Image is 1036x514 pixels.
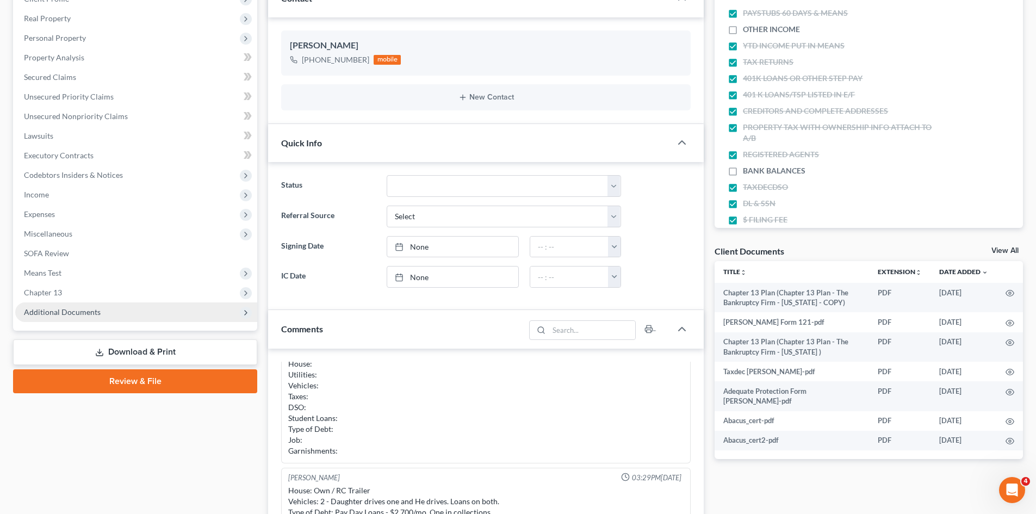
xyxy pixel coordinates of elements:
span: Comments [281,324,323,334]
span: Quick Info [281,138,322,148]
span: 401 K LOANS/TSP LISTED IN E/F [743,89,855,100]
td: [DATE] [930,431,997,450]
td: [PERSON_NAME] Form 121-pdf [715,312,869,332]
td: Adequate Protection Form [PERSON_NAME]-pdf [715,381,869,411]
span: Income [24,190,49,199]
span: BANK BALANCES [743,165,805,176]
a: View All [991,247,1019,255]
a: Secured Claims [15,67,257,87]
a: Unsecured Nonpriority Claims [15,107,257,126]
span: PAYSTUBS 60 DAYS & MEANS [743,8,848,18]
span: 03:29PM[DATE] [632,473,681,483]
span: Lawsuits [24,131,53,140]
td: PDF [869,381,930,411]
div: House: Utilities: Vehicles: Taxes: DSO: Student Loans: Type of Debt: Job: Garnishments: [288,358,684,456]
td: PDF [869,332,930,362]
span: REGISTERED AGENTS [743,149,819,160]
div: mobile [374,55,401,65]
div: Client Documents [715,245,784,257]
span: $ FILING FEE [743,214,787,225]
label: Referral Source [276,206,381,227]
a: SOFA Review [15,244,257,263]
label: Signing Date [276,236,381,258]
td: [DATE] [930,283,997,313]
i: unfold_more [915,269,922,276]
td: [DATE] [930,332,997,362]
span: Secured Claims [24,72,76,82]
span: Property Analysis [24,53,84,62]
a: None [387,237,518,257]
a: Unsecured Priority Claims [15,87,257,107]
span: 401K LOANS OR OTHER STEP PAY [743,73,863,84]
div: [PERSON_NAME] [288,473,340,483]
a: Review & File [13,369,257,393]
td: PDF [869,283,930,313]
span: CREDITORS AND COMPLETE ADDRESSES [743,106,888,116]
input: -- : -- [530,237,609,257]
span: DL & SSN [743,198,776,209]
input: -- : -- [530,267,609,287]
iframe: Intercom live chat [999,477,1025,503]
div: [PERSON_NAME] [290,39,682,52]
td: Chapter 13 Plan (Chapter 13 Plan - The Bankruptcy Firm - [US_STATE] - COPY) [715,283,869,313]
span: Chapter 13 [24,288,62,297]
span: YTD INCOME PUT IN MEANS [743,40,845,51]
span: Codebtors Insiders & Notices [24,170,123,179]
td: Abacus_cert2-pdf [715,431,869,450]
span: OTHER INCOME [743,24,800,35]
a: Download & Print [13,339,257,365]
span: Real Property [24,14,71,23]
span: 4 [1021,477,1030,486]
span: TAXDECDSO [743,182,788,193]
td: PDF [869,411,930,431]
td: [DATE] [930,362,997,381]
a: Executory Contracts [15,146,257,165]
span: Additional Documents [24,307,101,317]
td: Chapter 13 Plan (Chapter 13 Plan - The Bankruptcy Firm - [US_STATE] ) [715,332,869,362]
td: Taxdec [PERSON_NAME]-pdf [715,362,869,381]
span: Unsecured Nonpriority Claims [24,112,128,121]
label: Status [276,175,381,197]
a: Property Analysis [15,48,257,67]
span: Miscellaneous [24,229,72,238]
span: SOFA Review [24,249,69,258]
td: [DATE] [930,411,997,431]
td: [DATE] [930,312,997,332]
span: Means Test [24,268,61,277]
button: New Contact [290,93,682,102]
span: [PHONE_NUMBER] [302,55,369,64]
a: Lawsuits [15,126,257,146]
i: expand_more [982,269,988,276]
span: TAX RETURNS [743,57,793,67]
td: Abacus_cert-pdf [715,411,869,431]
span: Personal Property [24,33,86,42]
a: Extensionunfold_more [878,268,922,276]
span: Unsecured Priority Claims [24,92,114,101]
a: Date Added expand_more [939,268,988,276]
span: PROPERTY TAX WITH OWNERSHIP INFO ATTACH TO A/B [743,122,936,144]
span: Expenses [24,209,55,219]
span: Executory Contracts [24,151,94,160]
a: None [387,267,518,287]
input: Search... [549,321,636,339]
td: PDF [869,362,930,381]
i: unfold_more [740,269,747,276]
label: IC Date [276,266,381,288]
td: [DATE] [930,381,997,411]
a: Titleunfold_more [723,268,747,276]
td: PDF [869,431,930,450]
td: PDF [869,312,930,332]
